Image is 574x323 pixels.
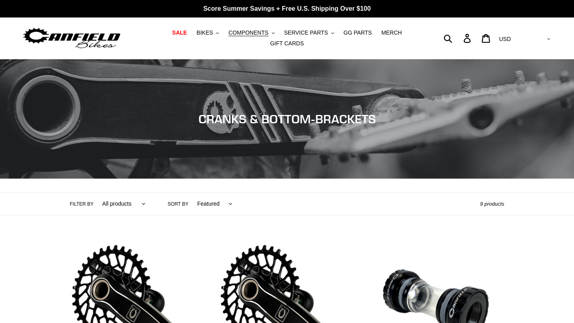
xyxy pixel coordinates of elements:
[168,27,191,38] a: SALE
[193,27,223,38] button: BIKES
[284,29,328,36] span: SERVICE PARTS
[270,40,304,47] span: GIFT CARDS
[168,200,189,208] label: Sort by
[480,201,504,207] span: 9 products
[344,29,372,36] span: GG PARTS
[448,29,468,47] input: Search
[199,112,376,126] span: CRANKS & BOTTOM-BRACKETS
[228,29,268,36] span: COMPONENTS
[172,29,187,36] span: SALE
[340,27,376,38] a: GG PARTS
[70,200,94,208] label: Filter by
[377,27,406,38] a: MERCH
[197,29,213,36] span: BIKES
[280,27,338,38] button: SERVICE PARTS
[22,26,122,51] img: Canfield Bikes
[381,29,402,36] span: MERCH
[266,38,308,49] a: GIFT CARDS
[224,27,278,38] button: COMPONENTS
